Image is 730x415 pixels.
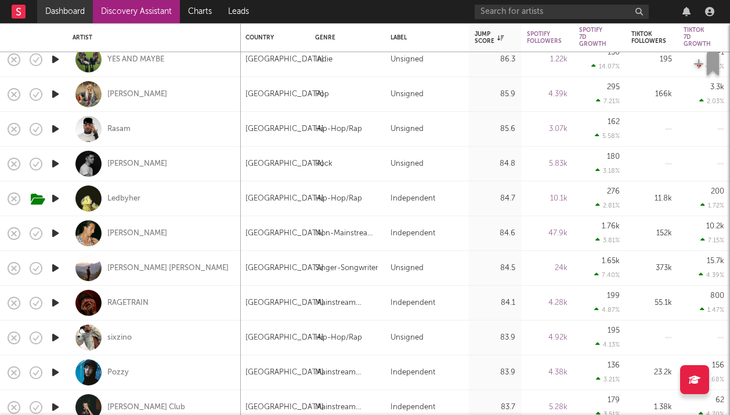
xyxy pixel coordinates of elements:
div: Unsigned [391,122,424,136]
div: 1.76k [602,223,620,230]
div: 195 [608,327,620,334]
div: Mainstream Electronic [315,366,379,380]
div: 84.1 [475,296,515,310]
div: 3.07k [527,122,568,136]
div: 5.83k [527,157,568,171]
div: 3.21 % [596,376,620,383]
div: 295 [607,83,620,91]
div: 199 [607,292,620,300]
div: 1.47 % [700,306,724,314]
div: 3.81 % [595,236,620,244]
div: Hip-Hop/Rap [315,122,362,136]
div: Unsigned [391,331,424,345]
a: YES AND MAYBE [107,54,164,65]
div: [GEOGRAPHIC_DATA] [245,192,324,206]
div: 3.3k [710,83,724,91]
div: [GEOGRAPHIC_DATA] [245,296,324,310]
div: 84.6 [475,227,515,241]
div: 1.22k [527,53,568,67]
div: Jump Score [475,31,504,45]
div: 136 [608,362,620,369]
div: 7.15 % [700,236,724,244]
div: Singer-Songwriter [315,261,378,275]
div: 800 [710,292,724,300]
div: 85.9 [475,88,515,101]
div: 373k [631,261,672,275]
div: Unsigned [391,261,424,275]
div: Mainstream Electronic [315,296,379,310]
div: 10.1k [527,192,568,206]
div: 1.65k [602,257,620,265]
div: 23.2k [631,366,672,380]
div: [GEOGRAPHIC_DATA] [245,366,324,380]
div: 24k [527,261,568,275]
div: Genre [315,34,373,41]
a: [PERSON_NAME] [107,89,167,100]
div: 84.5 [475,261,515,275]
div: Unsigned [391,88,424,101]
div: Artist [73,34,229,41]
div: Non-Mainstream Electronic [315,227,379,241]
div: Unsigned [391,53,424,67]
div: 4.92k [527,331,568,345]
div: [GEOGRAPHIC_DATA] [245,88,324,101]
div: Pop [315,88,329,101]
div: 11.8k [631,192,672,206]
div: 1.38k [631,401,672,414]
div: 84.8 [475,157,515,171]
div: 5.28k [527,401,568,414]
div: 4.39 % [699,271,724,279]
div: 180 [607,153,620,161]
div: 2.81 % [595,202,620,209]
div: 162 [608,118,620,126]
a: Rasam [107,124,131,134]
div: 7.21 % [596,97,620,105]
div: 0.68 % [698,376,724,383]
div: [GEOGRAPHIC_DATA] [245,122,324,136]
div: [GEOGRAPHIC_DATA] [245,157,324,171]
input: Search for artists [475,5,649,19]
div: Hip-Hop/Rap [315,331,362,345]
div: 166k [631,88,672,101]
a: [PERSON_NAME] [107,228,167,239]
div: Independent [391,192,435,206]
div: 4.28k [527,296,568,310]
div: [GEOGRAPHIC_DATA] [245,331,324,345]
div: [GEOGRAPHIC_DATA] [245,401,324,414]
div: 150 [608,49,620,56]
div: 195 [631,53,672,67]
div: [GEOGRAPHIC_DATA] [245,261,324,275]
div: Unsigned [391,157,424,171]
div: Independent [391,401,435,414]
div: [PERSON_NAME] [PERSON_NAME] [107,263,229,274]
div: 179 [608,396,620,404]
a: [PERSON_NAME] Club [107,402,185,413]
div: 83.7 [475,401,515,414]
div: [PERSON_NAME] [107,159,167,169]
div: Independent [391,296,435,310]
a: RAGETRAIN [107,298,149,308]
div: [GEOGRAPHIC_DATA] [245,53,324,67]
div: Independent [391,227,435,241]
div: [GEOGRAPHIC_DATA] [245,227,324,241]
div: 200 [711,188,724,195]
div: 47.9k [527,227,568,241]
div: 3.18 % [595,167,620,174]
div: 83.9 [475,331,515,345]
div: Tiktok 7D Growth [684,27,711,48]
div: 4.39k [527,88,568,101]
div: 83.9 [475,366,515,380]
div: 85.6 [475,122,515,136]
a: Ledbyher [107,194,140,204]
div: Rock [315,157,333,171]
div: Spotify Followers [527,31,562,45]
div: Hip-Hop/Rap [315,192,362,206]
div: 2.03 % [699,97,724,105]
div: 7.40 % [594,271,620,279]
div: Label [391,34,457,41]
div: 55.1k [631,296,672,310]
